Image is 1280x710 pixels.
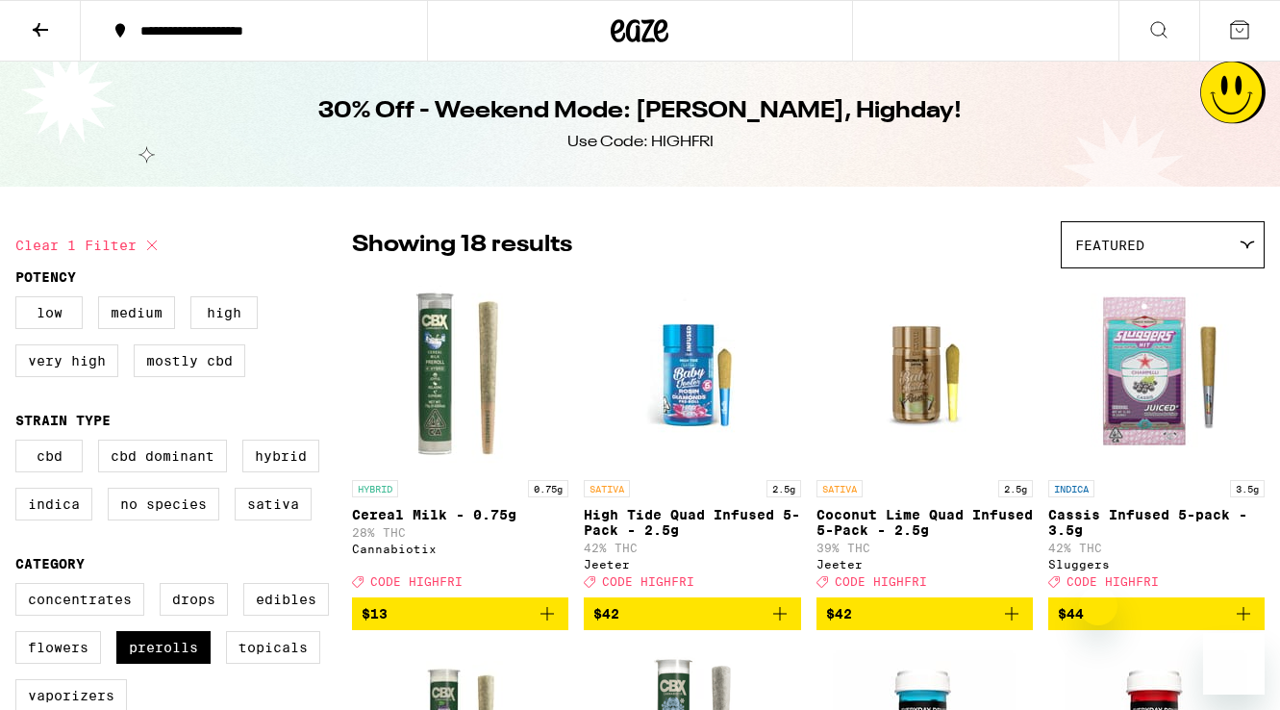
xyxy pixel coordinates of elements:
button: Add to bag [816,597,1033,630]
a: Open page for Cassis Infused 5-pack - 3.5g from Sluggers [1048,278,1265,597]
label: Medium [98,296,175,329]
span: $42 [593,606,619,621]
p: 2.5g [766,480,801,497]
label: Hybrid [242,440,319,472]
p: 42% THC [1048,542,1265,554]
label: CBD [15,440,83,472]
a: Open page for Coconut Lime Quad Infused 5-Pack - 2.5g from Jeeter [816,278,1033,597]
label: High [190,296,258,329]
span: $13 [362,606,388,621]
span: CODE HIGHFRI [835,575,927,588]
iframe: Button to launch messaging window [1203,633,1265,695]
p: High Tide Quad Infused 5-Pack - 2.5g [584,507,800,538]
label: No Species [108,488,219,520]
label: Mostly CBD [134,344,245,377]
span: $42 [826,606,852,621]
label: Very High [15,344,118,377]
img: Jeeter - High Tide Quad Infused 5-Pack - 2.5g [596,278,789,470]
iframe: Close message [1079,587,1117,625]
p: Showing 18 results [352,229,572,262]
legend: Strain Type [15,413,111,428]
h1: 30% Off - Weekend Mode: [PERSON_NAME], Highday! [318,95,962,128]
p: Cassis Infused 5-pack - 3.5g [1048,507,1265,538]
p: 3.5g [1230,480,1265,497]
label: Flowers [15,631,101,664]
a: Open page for High Tide Quad Infused 5-Pack - 2.5g from Jeeter [584,278,800,597]
span: CODE HIGHFRI [602,575,694,588]
button: Add to bag [352,597,568,630]
p: 2.5g [998,480,1033,497]
button: Add to bag [584,597,800,630]
p: HYBRID [352,480,398,497]
label: Prerolls [116,631,211,664]
img: Cannabiotix - Cereal Milk - 0.75g [364,278,557,470]
p: Cereal Milk - 0.75g [352,507,568,522]
label: Sativa [235,488,312,520]
p: Coconut Lime Quad Infused 5-Pack - 2.5g [816,507,1033,538]
p: 42% THC [584,542,800,554]
label: Drops [160,583,228,616]
label: Low [15,296,83,329]
span: CODE HIGHFRI [370,575,463,588]
label: Topicals [226,631,320,664]
label: Indica [15,488,92,520]
div: Jeeter [584,558,800,571]
div: Cannabiotix [352,543,568,555]
span: $44 [1058,606,1084,621]
p: 0.75g [528,480,568,497]
div: Use Code: HIGHFRI [567,132,714,153]
legend: Category [15,556,85,571]
span: Featured [1075,238,1144,253]
legend: Potency [15,269,76,285]
img: Sluggers - Cassis Infused 5-pack - 3.5g [1060,278,1252,470]
label: Concentrates [15,583,144,616]
p: INDICA [1048,480,1094,497]
p: 39% THC [816,542,1033,554]
span: CODE HIGHFRI [1067,575,1159,588]
p: SATIVA [816,480,863,497]
label: CBD Dominant [98,440,227,472]
img: Jeeter - Coconut Lime Quad Infused 5-Pack - 2.5g [828,278,1020,470]
div: Jeeter [816,558,1033,571]
button: Add to bag [1048,597,1265,630]
a: Open page for Cereal Milk - 0.75g from Cannabiotix [352,278,568,597]
div: Sluggers [1048,558,1265,571]
label: Edibles [243,583,329,616]
button: Clear 1 filter [15,221,163,269]
p: SATIVA [584,480,630,497]
p: 28% THC [352,526,568,539]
